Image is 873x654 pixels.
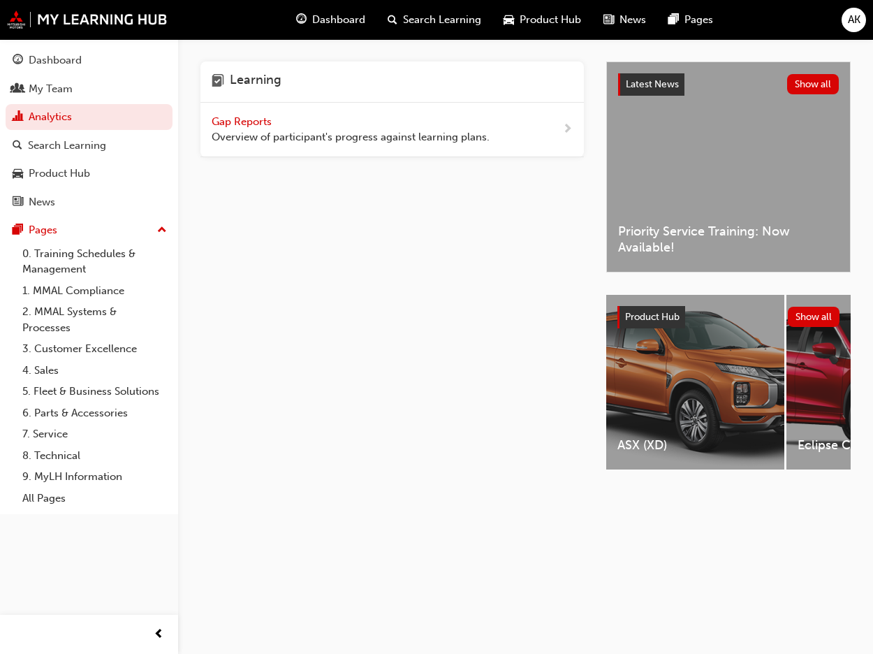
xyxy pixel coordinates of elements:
a: My Team [6,76,173,102]
a: 5. Fleet & Business Solutions [17,381,173,402]
span: Latest News [626,78,679,90]
a: 9. MyLH Information [17,466,173,488]
span: AK [848,12,860,28]
a: 1. MMAL Compliance [17,280,173,302]
a: 8. Technical [17,445,173,467]
span: search-icon [13,140,22,152]
button: Pages [6,217,173,243]
span: car-icon [504,11,514,29]
span: Search Learning [403,12,481,28]
span: pages-icon [668,11,679,29]
span: Product Hub [520,12,581,28]
span: guage-icon [296,11,307,29]
a: Gap Reports Overview of participant's progress against learning plans.next-icon [200,103,584,157]
span: up-icon [157,221,167,240]
a: Latest NewsShow allPriority Service Training: Now Available! [606,61,851,272]
a: All Pages [17,488,173,509]
span: Gap Reports [212,115,274,128]
span: Product Hub [625,311,680,323]
a: search-iconSearch Learning [376,6,492,34]
a: Analytics [6,104,173,130]
span: Dashboard [312,12,365,28]
a: 7. Service [17,423,173,445]
span: Pages [684,12,713,28]
a: car-iconProduct Hub [492,6,592,34]
span: News [619,12,646,28]
a: ASX (XD) [606,295,784,470]
a: Product HubShow all [617,306,839,328]
a: 2. MMAL Systems & Processes [17,301,173,338]
span: Priority Service Training: Now Available! [618,224,839,255]
img: mmal [7,10,168,29]
a: Dashboard [6,48,173,73]
div: News [29,194,55,210]
span: car-icon [13,168,23,180]
span: next-icon [562,121,573,138]
div: Product Hub [29,166,90,182]
span: chart-icon [13,111,23,124]
span: Overview of participant's progress against learning plans. [212,129,490,145]
a: 0. Training Schedules & Management [17,243,173,280]
a: pages-iconPages [657,6,724,34]
span: learning-icon [212,73,224,91]
a: Latest NewsShow all [618,73,839,96]
span: news-icon [13,196,23,209]
a: news-iconNews [592,6,657,34]
span: people-icon [13,83,23,96]
span: news-icon [603,11,614,29]
div: Search Learning [28,138,106,154]
div: My Team [29,81,73,97]
a: Product Hub [6,161,173,187]
span: ASX (XD) [617,437,773,453]
a: 6. Parts & Accessories [17,402,173,424]
a: Search Learning [6,133,173,159]
button: DashboardMy TeamAnalyticsSearch LearningProduct HubNews [6,45,173,217]
h4: Learning [230,73,281,91]
a: guage-iconDashboard [285,6,376,34]
a: 3. Customer Excellence [17,338,173,360]
span: search-icon [388,11,397,29]
a: 4. Sales [17,360,173,381]
button: Show all [787,74,839,94]
button: Show all [788,307,840,327]
span: guage-icon [13,54,23,67]
div: Dashboard [29,52,82,68]
div: Pages [29,222,57,238]
span: prev-icon [154,626,164,644]
a: News [6,189,173,215]
span: pages-icon [13,224,23,237]
button: AK [842,8,866,32]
